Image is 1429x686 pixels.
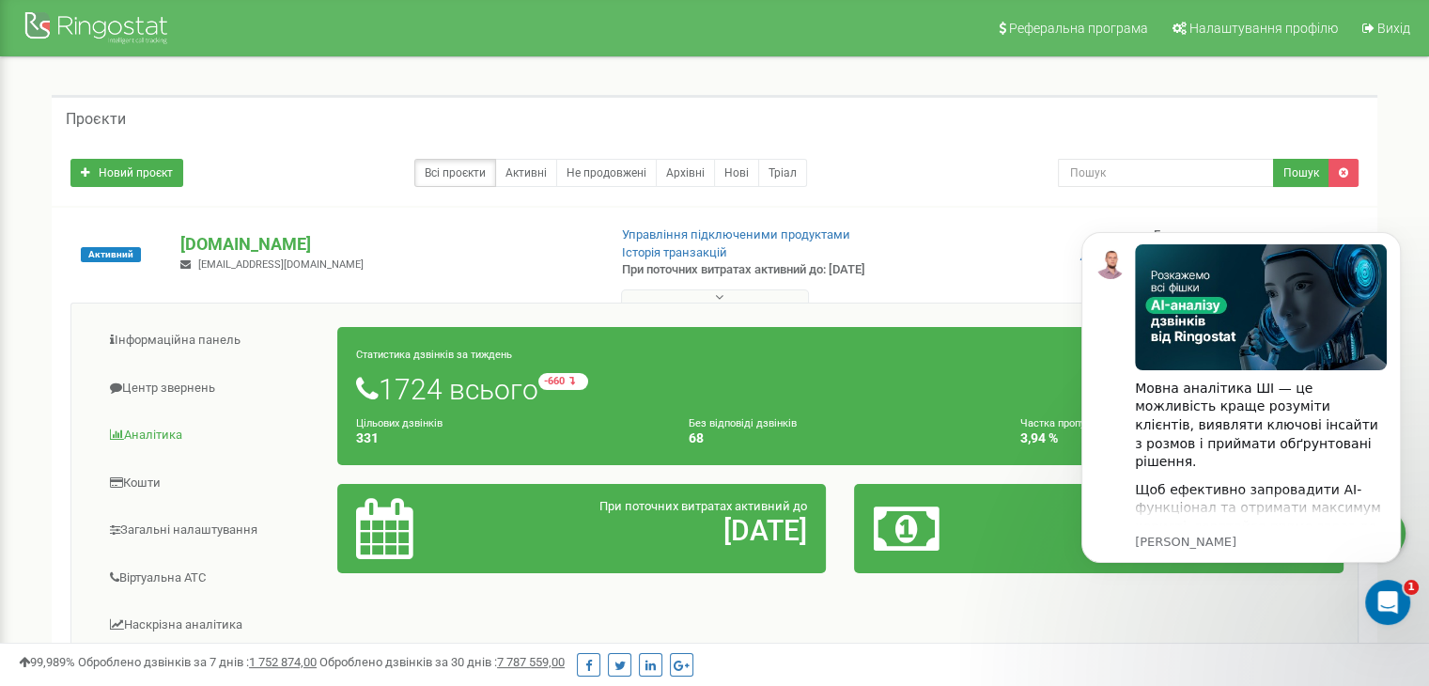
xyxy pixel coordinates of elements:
[356,349,512,361] small: Статистика дзвінків за тиждень
[656,159,715,187] a: Архівні
[599,499,807,513] span: При поточних витратах активний до
[497,655,565,669] u: 7 787 559,00
[689,431,993,445] h4: 68
[622,245,727,259] a: Історія транзакцій
[1365,580,1410,625] iframe: Intercom live chat
[714,159,759,187] a: Нові
[689,417,797,429] small: Без відповіді дзвінків
[85,460,338,507] a: Кошти
[70,159,183,187] a: Новий проєкт
[85,413,338,459] a: Аналiтика
[85,366,338,412] a: Центр звернень
[85,602,338,648] a: Наскрізна аналітика
[85,507,338,553] a: Загальні налаштування
[356,417,443,429] small: Цільових дзвінків
[356,373,1325,405] h1: 1724 всього
[1189,21,1338,36] span: Налаштування профілю
[85,555,338,601] a: Віртуальна АТС
[556,159,657,187] a: Не продовжені
[180,232,591,257] p: [DOMAIN_NAME]
[356,431,660,445] h4: 331
[1020,431,1325,445] h4: 3,94 %
[1273,159,1329,187] button: Пошук
[319,655,565,669] span: Оброблено дзвінків за 30 днів :
[19,655,75,669] span: 99,989%
[1009,21,1148,36] span: Реферальна програма
[78,655,317,669] span: Оброблено дзвінків за 7 днів :
[1404,580,1419,595] span: 1
[622,227,850,242] a: Управління підключеними продуктами
[538,373,588,390] small: -660
[414,159,496,187] a: Всі проєкти
[1058,159,1274,187] input: Пошук
[1033,515,1325,546] h2: 479,57 $
[1020,417,1158,429] small: Частка пропущених дзвінків
[758,159,807,187] a: Тріал
[81,247,141,262] span: Активний
[622,261,923,279] p: При поточних витратах активний до: [DATE]
[66,111,126,128] h5: Проєкти
[198,258,364,271] span: [EMAIL_ADDRESS][DOMAIN_NAME]
[1053,204,1429,635] iframe: Intercom notifications повідомлення
[1377,21,1410,36] span: Вихід
[249,655,317,669] u: 1 752 874,00
[85,318,338,364] a: Інформаційна панель
[516,515,807,546] h2: [DATE]
[495,159,557,187] a: Активні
